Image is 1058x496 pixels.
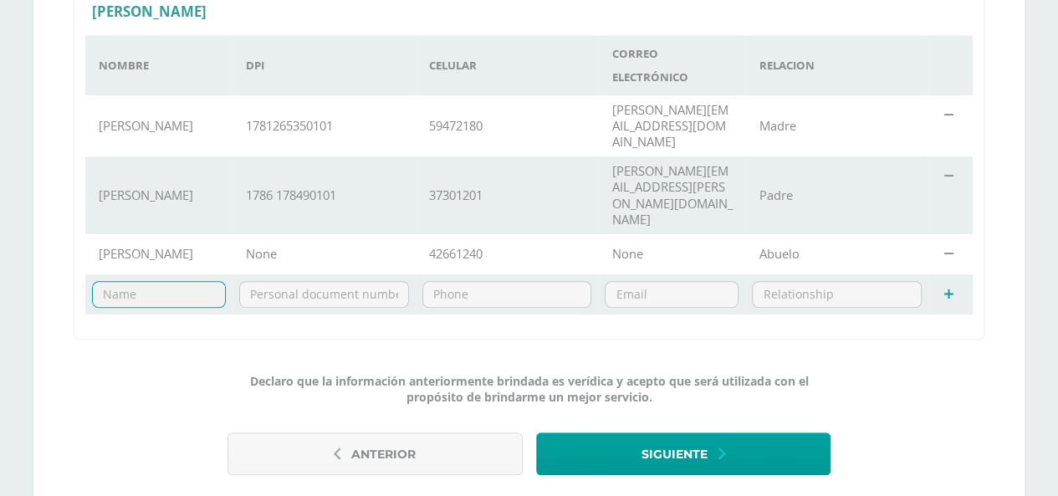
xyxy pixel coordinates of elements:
th: DPI [233,35,416,95]
h3: [PERSON_NAME] [92,2,966,21]
td: Padre [745,156,928,234]
span: Anterior [351,434,416,475]
input: Personal document number [240,282,408,307]
th: Nombre [85,35,233,95]
td: [PERSON_NAME] [85,234,233,274]
td: [PERSON_NAME][EMAIL_ADDRESS][DOMAIN_NAME] [598,95,745,156]
th: Correo electrónico [598,35,745,95]
input: Email [606,282,738,307]
td: [PERSON_NAME][EMAIL_ADDRESS][PERSON_NAME][DOMAIN_NAME] [598,156,745,234]
td: Abuelo [745,234,928,274]
input: Name [93,282,225,307]
td: 59472180 [416,95,599,156]
td: [PERSON_NAME] [85,95,233,156]
td: [PERSON_NAME] [85,156,233,234]
td: Madre [745,95,928,156]
td: 1781265350101 [233,95,416,156]
span: Siguiente [641,434,708,475]
td: 37301201 [416,156,599,234]
span: Declaro que la información anteriormente brindada es verídica y acepto que será utilizada con el ... [227,373,831,405]
th: Relacion [745,35,928,95]
input: Relationship [753,282,921,307]
td: None [233,234,416,274]
input: Phone [423,282,591,307]
td: 42661240 [416,234,599,274]
th: Celular [416,35,599,95]
td: None [598,234,745,274]
button: Siguiente [536,432,831,475]
button: Anterior [227,432,522,475]
td: 1786 178490101 [233,156,416,234]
